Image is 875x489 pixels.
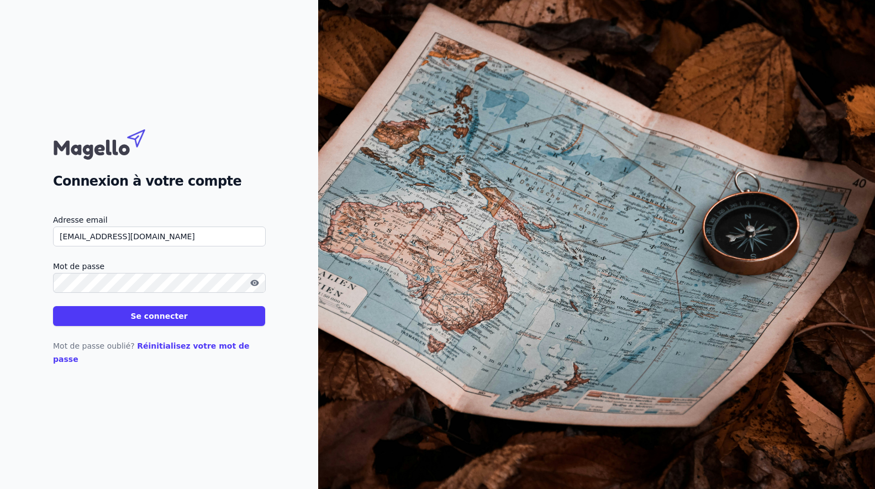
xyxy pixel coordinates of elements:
[53,341,250,364] a: Réinitialisez votre mot de passe
[53,260,265,273] label: Mot de passe
[53,339,265,366] p: Mot de passe oublié?
[53,213,265,227] label: Adresse email
[53,124,169,162] img: Magello
[53,171,265,191] h2: Connexion à votre compte
[53,306,265,326] button: Se connecter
